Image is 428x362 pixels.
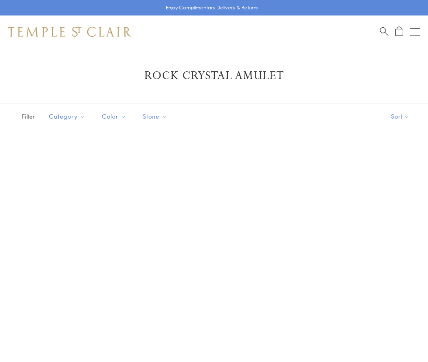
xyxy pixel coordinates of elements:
[373,104,428,129] button: Show sort by
[8,27,131,37] img: Temple St. Clair
[139,111,174,121] span: Stone
[43,107,92,126] button: Category
[166,4,258,12] p: Enjoy Complimentary Delivery & Returns
[98,111,132,121] span: Color
[96,107,132,126] button: Color
[410,27,420,37] button: Open navigation
[395,26,403,37] a: Open Shopping Bag
[137,107,174,126] button: Stone
[20,68,408,83] h1: Rock Crystal Amulet
[45,111,92,121] span: Category
[380,26,388,37] a: Search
